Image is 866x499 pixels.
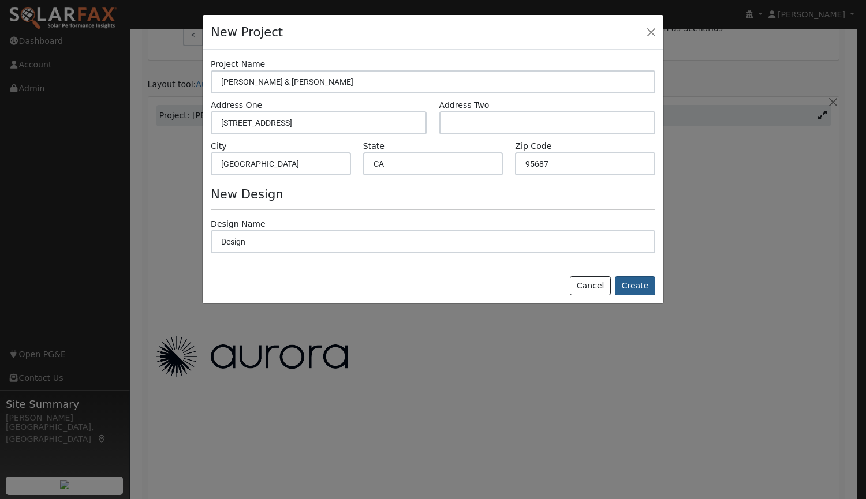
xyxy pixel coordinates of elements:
label: Address Two [439,99,490,111]
h4: New Design [211,187,655,201]
label: Project Name [211,58,265,70]
label: Design Name [211,218,266,230]
label: City [211,140,227,152]
label: Zip Code [515,140,551,152]
h4: New Project [211,23,283,42]
label: State [363,140,385,152]
button: Create [615,276,655,296]
button: Cancel [570,276,611,296]
label: Address One [211,99,262,111]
